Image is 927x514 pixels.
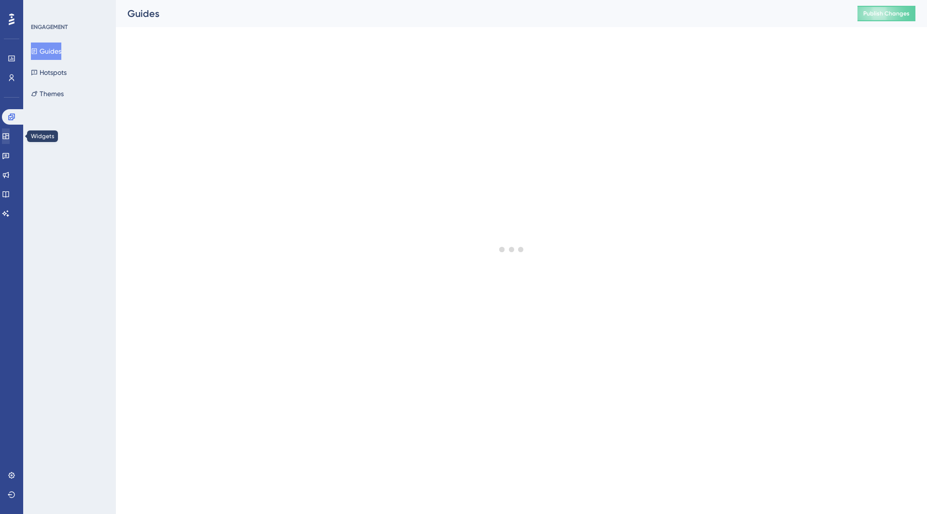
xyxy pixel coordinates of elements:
[857,6,915,21] button: Publish Changes
[31,23,68,31] div: ENGAGEMENT
[127,7,833,20] div: Guides
[31,85,64,102] button: Themes
[31,43,61,60] button: Guides
[863,10,910,17] span: Publish Changes
[31,64,67,81] button: Hotspots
